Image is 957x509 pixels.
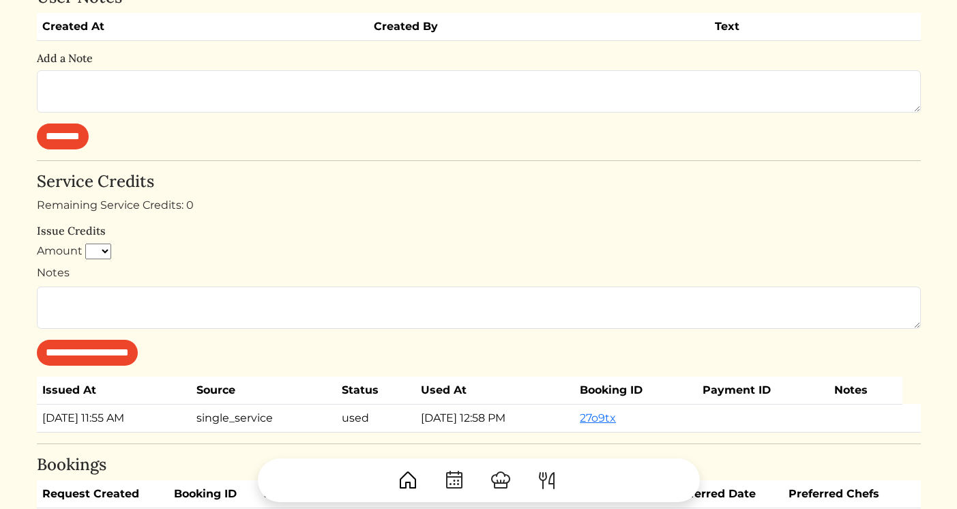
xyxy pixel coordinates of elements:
th: Issued At [37,377,191,405]
img: ForkKnife-55491504ffdb50bab0c1e09e7649658475375261d09fd45db06cec23bce548bf.svg [536,469,558,491]
th: Created By [368,13,709,41]
div: Remaining Service Credits: 0 [37,197,921,214]
th: Created At [37,13,369,41]
th: Text [709,13,870,41]
label: Notes [37,265,70,281]
th: Status [336,377,415,405]
th: Used At [415,377,574,405]
td: used [336,404,415,432]
td: [DATE] 11:55 AM [37,404,191,432]
img: CalendarDots-5bcf9d9080389f2a281d69619e1c85352834be518fbc73d9501aef674afc0d57.svg [443,469,465,491]
th: Source [191,377,336,405]
h6: Add a Note [37,52,921,65]
td: single_service [191,404,336,432]
h4: Service Credits [37,172,921,192]
a: 27o9tx [580,411,616,424]
th: Payment ID [697,377,829,405]
td: [DATE] 12:58 PM [415,404,574,432]
h6: Issue Credits [37,224,921,237]
img: ChefHat-a374fb509e4f37eb0702ca99f5f64f3b6956810f32a249b33092029f8484b388.svg [490,469,512,491]
img: House-9bf13187bcbb5817f509fe5e7408150f90897510c4275e13d0d5fca38e0b5951.svg [397,469,419,491]
th: Notes [829,377,902,405]
label: Amount [37,243,83,259]
th: Booking ID [574,377,697,405]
